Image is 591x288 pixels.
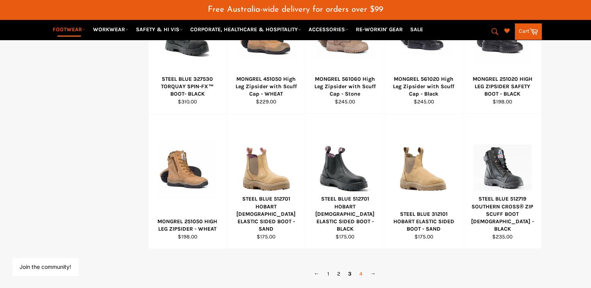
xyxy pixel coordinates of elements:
div: MONGREL 561020 High Leg Zipsider with Scuff Cap - Black [389,75,458,98]
a: ACCESSORIES [305,23,352,36]
div: STEEL BLUE 512701 HOBART [DEMOGRAPHIC_DATA] ELASTIC SIDED BOOT - BLACK [311,195,379,233]
div: STEEL BLUE 512701 HOBART [DEMOGRAPHIC_DATA] ELASTIC SIDED BOOT - SAND [232,195,301,233]
a: STEEL BLUE 512701 HOBART LADIES ELASTIC SIDED BOOT - BLACKSTEEL BLUE 512701 HOBART [DEMOGRAPHIC_D... [305,114,384,249]
span: Free Australia-wide delivery for orders over $99 [208,5,383,14]
div: STEEL BLUE 327530 TORQUAY SPIN-FX™ BOOT- BLACK [153,75,222,98]
a: → [366,268,380,279]
a: MONGREL 251050 HIGH LEG ZIPSIDER - WHEATMONGREL 251050 HIGH LEG ZIPSIDER - WHEAT$198.00 [148,114,227,249]
a: STEEL BLUE 512719 SOUTHERN CROSS® ZIP SCUFF BOOT LADIES - BLACKSTEEL BLUE 512719 SOUTHERN CROSS® ... [463,114,542,249]
a: STEEL BLUE 312101 HOBART ELASTIC SIDED BOOT - SANDSTEEL BLUE 312101 HOBART ELASTIC SIDED BOOT - S... [384,114,463,249]
a: STEEL BLUE 512701 HOBART LADIES ELASTIC SIDED BOOT - SANDSTEEL BLUE 512701 HOBART [DEMOGRAPHIC_DA... [227,114,305,249]
a: FOOTWEAR [50,23,89,36]
div: MONGREL 451050 High Leg Zipsider with Scuff Cap - WHEAT [232,75,301,98]
div: MONGREL 251050 HIGH LEG ZIPSIDER - WHEAT [153,218,222,233]
a: 1 [323,268,333,279]
a: 4 [355,268,366,279]
a: WORKWEAR [90,23,132,36]
a: Cart [515,23,542,40]
a: ← [310,268,323,279]
a: SAFETY & HI VIS [133,23,186,36]
div: STEEL BLUE 512719 SOUTHERN CROSS® ZIP SCUFF BOOT [DEMOGRAPHIC_DATA] - BLACK [468,195,537,233]
span: 3 [344,268,355,279]
div: MONGREL 251020 HIGH LEG ZIPSIDER SAFETY BOOT - BLACK [468,75,537,98]
a: RE-WORKIN' GEAR [353,23,406,36]
a: 2 [333,268,344,279]
button: Join the community! [20,263,71,270]
div: MONGREL 561060 High Leg Zipsider with Scuff Cap - Stone [311,75,379,98]
a: SALE [407,23,426,36]
a: CORPORATE, HEALTHCARE & HOSPITALITY [187,23,304,36]
div: STEEL BLUE 312101 HOBART ELASTIC SIDED BOOT - SAND [389,210,458,233]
